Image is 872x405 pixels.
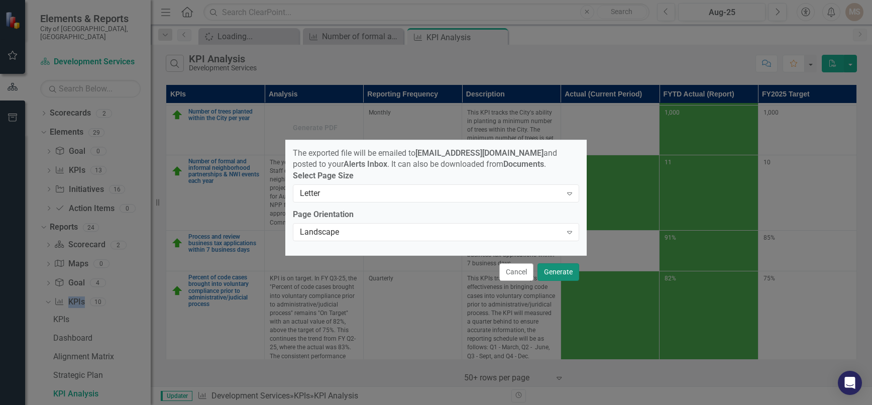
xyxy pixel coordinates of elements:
[415,148,543,158] strong: [EMAIL_ADDRESS][DOMAIN_NAME]
[537,263,579,281] button: Generate
[344,159,387,169] strong: Alerts Inbox
[838,371,862,395] div: Open Intercom Messenger
[300,227,562,238] div: Landscape
[293,170,579,182] label: Select Page Size
[293,124,338,132] div: Generate PDF
[293,209,579,221] label: Page Orientation
[499,263,533,281] button: Cancel
[300,188,562,199] div: Letter
[293,148,557,169] span: The exported file will be emailed to and posted to your . It can also be downloaded from .
[503,159,544,169] strong: Documents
